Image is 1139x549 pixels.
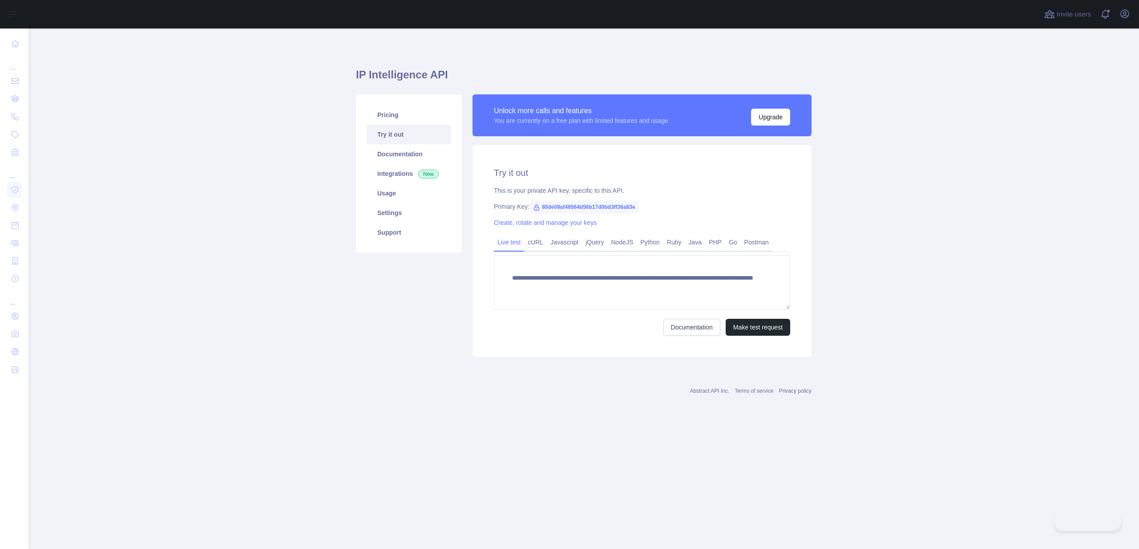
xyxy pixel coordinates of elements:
div: ... [7,53,21,71]
a: Settings [367,203,451,223]
a: cURL [524,235,547,249]
a: PHP [705,235,725,249]
a: Go [725,235,741,249]
span: New [418,170,439,179]
a: NodeJS [607,235,637,249]
a: Python [637,235,663,249]
a: Java [685,235,706,249]
button: Make test request [726,319,790,336]
a: Documentation [663,319,720,336]
div: ... [7,289,21,306]
span: 80de09af46564d56b17d0bd3ff36a83e [529,200,638,214]
a: Ruby [663,235,685,249]
h1: IP Intelligence API [356,68,812,89]
button: Upgrade [751,109,790,126]
a: Abstract API Inc. [690,388,730,394]
iframe: Toggle Customer Support [1054,512,1121,531]
a: Usage [367,183,451,203]
a: Terms of service [735,388,773,394]
a: Javascript [547,235,582,249]
a: jQuery [582,235,607,249]
div: ... [7,162,21,180]
div: You are currently on a free plan with limited features and usage [494,116,668,125]
a: Pricing [367,105,451,125]
div: Unlock more calls and features [494,106,668,116]
div: Primary Key: [494,202,790,211]
a: Try it out [367,125,451,144]
h2: Try it out [494,167,790,179]
a: Support [367,223,451,242]
a: Integrations New [367,164,451,183]
button: Invite users [1042,7,1093,21]
span: Invite users [1057,9,1091,20]
a: Create, rotate and manage your keys [494,219,597,226]
a: Live test [494,235,524,249]
a: Privacy policy [779,388,812,394]
a: Postman [741,235,772,249]
div: This is your private API key, specific to this API. [494,186,790,195]
a: Documentation [367,144,451,164]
